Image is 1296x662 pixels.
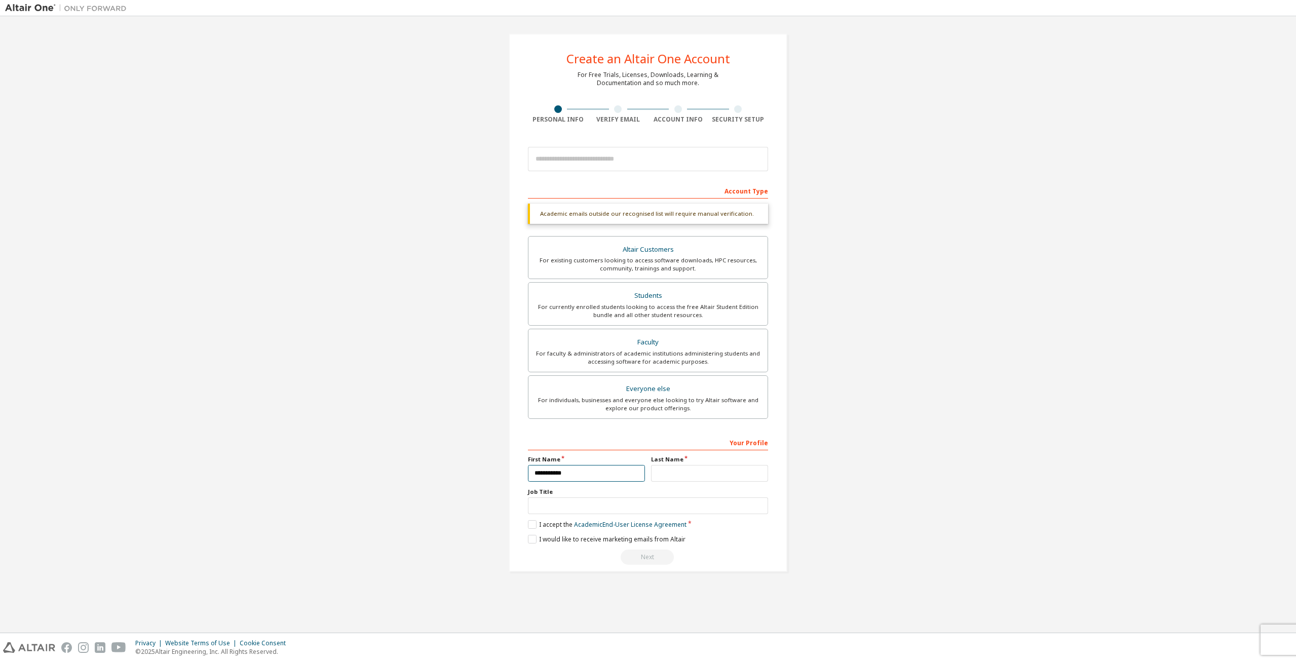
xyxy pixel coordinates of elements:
img: facebook.svg [61,642,72,653]
div: Verify Email [588,115,649,124]
div: For currently enrolled students looking to access the free Altair Student Edition bundle and all ... [535,303,761,319]
div: Read and acccept EULA to continue [528,550,768,565]
label: Last Name [651,455,768,463]
div: Account Info [648,115,708,124]
div: Everyone else [535,382,761,396]
img: youtube.svg [111,642,126,653]
div: For existing customers looking to access software downloads, HPC resources, community, trainings ... [535,256,761,272]
label: First Name [528,455,645,463]
p: © 2025 Altair Engineering, Inc. All Rights Reserved. [135,647,292,656]
div: Academic emails outside our recognised list will require manual verification. [528,204,768,224]
div: For faculty & administrators of academic institutions administering students and accessing softwa... [535,349,761,366]
label: I accept the [528,520,687,529]
div: Altair Customers [535,243,761,257]
div: Your Profile [528,434,768,450]
div: For individuals, businesses and everyone else looking to try Altair software and explore our prod... [535,396,761,412]
label: Job Title [528,488,768,496]
img: linkedin.svg [95,642,105,653]
div: Website Terms of Use [165,639,240,647]
img: altair_logo.svg [3,642,55,653]
div: Privacy [135,639,165,647]
div: Create an Altair One Account [566,53,730,65]
img: instagram.svg [78,642,89,653]
label: I would like to receive marketing emails from Altair [528,535,685,543]
div: Personal Info [528,115,588,124]
img: Altair One [5,3,132,13]
div: Cookie Consent [240,639,292,647]
a: Academic End-User License Agreement [574,520,687,529]
div: Faculty [535,335,761,349]
div: Security Setup [708,115,769,124]
div: For Free Trials, Licenses, Downloads, Learning & Documentation and so much more. [578,71,718,87]
div: Students [535,289,761,303]
div: Account Type [528,182,768,199]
